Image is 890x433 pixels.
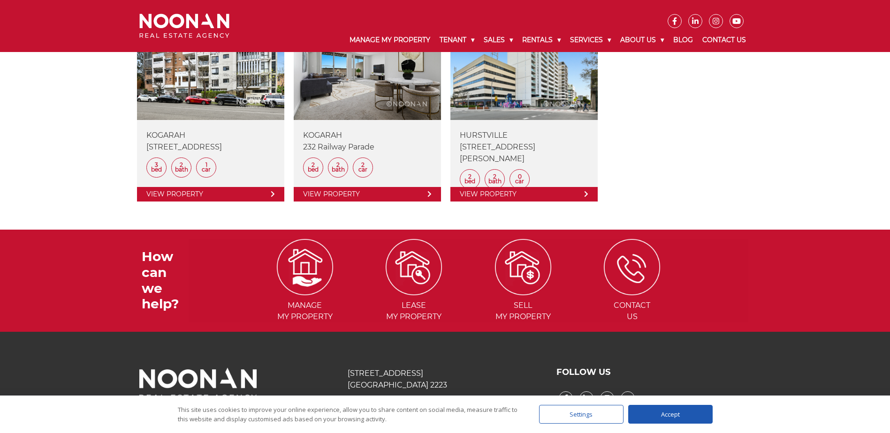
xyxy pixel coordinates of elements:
img: ICONS [386,239,442,295]
img: ICONS [495,239,551,295]
a: Blog [669,28,698,52]
span: Lease my Property [360,300,468,322]
a: Rentals [517,28,565,52]
p: [STREET_ADDRESS] [GEOGRAPHIC_DATA] 2223 [348,367,542,391]
span: Contact Us [578,300,686,322]
a: Sales [479,28,517,52]
h3: FOLLOW US [556,367,751,378]
a: Contact Us [698,28,751,52]
a: Managemy Property [251,262,358,321]
a: About Us [616,28,669,52]
span: Sell my Property [470,300,577,322]
img: ICONS [277,239,333,295]
h3: How can we help? [142,249,189,312]
a: Sellmy Property [470,262,577,321]
img: Noonan Real Estate Agency [139,14,229,38]
a: Manage My Property [345,28,435,52]
img: ICONS [604,239,660,295]
a: Tenant [435,28,479,52]
div: Accept [628,405,713,424]
div: This site uses cookies to improve your online experience, allow you to share content on social me... [178,405,520,424]
a: Services [565,28,616,52]
a: ContactUs [578,262,686,321]
div: Settings [539,405,624,424]
span: Manage my Property [251,300,358,322]
a: Leasemy Property [360,262,468,321]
